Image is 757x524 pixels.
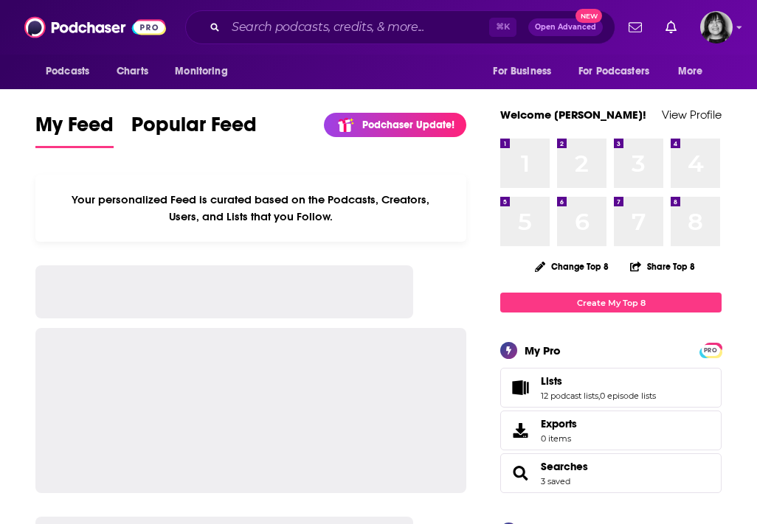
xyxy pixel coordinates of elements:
[541,476,570,486] a: 3 saved
[500,368,722,408] span: Lists
[598,391,600,401] span: ,
[660,15,682,40] a: Show notifications dropdown
[35,112,114,146] span: My Feed
[131,112,257,148] a: Popular Feed
[528,18,603,36] button: Open AdvancedNew
[575,9,602,23] span: New
[541,433,577,444] span: 0 items
[35,112,114,148] a: My Feed
[362,119,454,131] p: Podchaser Update!
[185,10,615,44] div: Search podcasts, credits, & more...
[541,374,562,388] span: Lists
[505,463,535,483] a: Searches
[526,257,618,276] button: Change Top 8
[525,343,561,357] div: My Pro
[678,61,703,82] span: More
[493,61,551,82] span: For Business
[165,57,246,85] button: open menu
[505,377,535,398] a: Lists
[600,391,656,401] a: 0 episode lists
[489,18,516,37] span: ⌘ K
[700,11,733,43] span: Logged in as parkdalepublicity1
[24,13,166,41] img: Podchaser - Follow, Share and Rate Podcasts
[483,57,570,85] button: open menu
[117,61,148,82] span: Charts
[700,11,733,43] img: User Profile
[700,11,733,43] button: Show profile menu
[541,417,577,430] span: Exports
[131,112,257,146] span: Popular Feed
[702,344,719,355] a: PRO
[541,460,588,473] a: Searches
[541,391,598,401] a: 12 podcast lists
[107,57,157,85] a: Charts
[500,108,646,122] a: Welcome [PERSON_NAME]!
[662,108,722,122] a: View Profile
[541,374,656,388] a: Lists
[500,453,722,493] span: Searches
[702,345,719,356] span: PRO
[623,15,648,40] a: Show notifications dropdown
[226,15,489,39] input: Search podcasts, credits, & more...
[35,57,108,85] button: open menu
[46,61,89,82] span: Podcasts
[629,252,696,281] button: Share Top 8
[505,420,535,441] span: Exports
[500,411,722,450] a: Exports
[35,175,466,242] div: Your personalized Feed is curated based on the Podcasts, Creators, Users, and Lists that you Follow.
[175,61,227,82] span: Monitoring
[578,61,649,82] span: For Podcasters
[569,57,671,85] button: open menu
[535,24,596,31] span: Open Advanced
[668,57,722,85] button: open menu
[500,293,722,312] a: Create My Top 8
